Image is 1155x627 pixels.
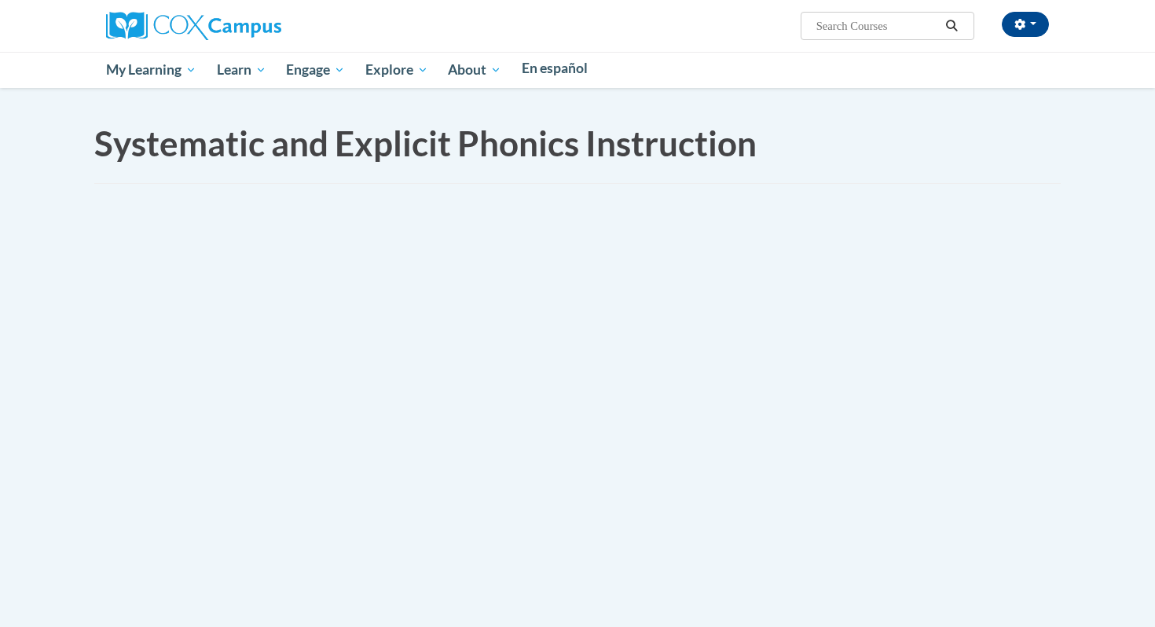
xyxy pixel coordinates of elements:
span: Explore [365,60,428,79]
button: Search [940,16,964,35]
span: Systematic and Explicit Phonics Instruction [94,123,757,163]
span: My Learning [106,60,196,79]
span: Learn [217,60,266,79]
span: Engage [286,60,345,79]
a: Engage [276,52,355,88]
i:  [945,20,959,32]
span: En español [522,60,588,76]
a: Learn [207,52,277,88]
a: About [438,52,512,88]
input: Search Courses [815,16,940,35]
a: En español [511,52,598,85]
span: About [448,60,501,79]
a: My Learning [96,52,207,88]
a: Cox Campus [106,18,281,31]
a: Explore [355,52,438,88]
button: Account Settings [1002,12,1049,37]
div: Main menu [82,52,1072,88]
img: Cox Campus [106,12,281,40]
